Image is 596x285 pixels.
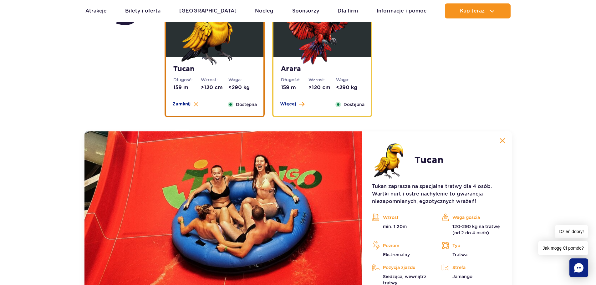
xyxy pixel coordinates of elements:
button: Więcej [280,101,304,107]
p: Waga gościa [441,213,502,222]
strong: Arara [281,65,364,74]
button: Zamknij [172,101,198,107]
a: [GEOGRAPHIC_DATA] [179,3,237,18]
dt: Waga: [336,77,364,83]
p: Strefa [441,263,502,272]
p: 120-290 kg na tratwę (od 2 do 4 osób) [441,223,502,236]
p: Ekstremalny [372,252,432,258]
p: Tratwa [441,252,502,258]
dt: Wzrost: [201,77,228,83]
dt: Długość: [281,77,308,83]
span: Dostępna [236,101,257,108]
a: Dla firm [338,3,358,18]
span: Więcej [280,101,296,107]
a: Sponsorzy [292,3,319,18]
span: Jak mogę Ci pomóc? [538,241,588,255]
a: Informacje i pomoc [377,3,426,18]
dt: Długość: [173,77,201,83]
dt: Waga: [228,77,256,83]
p: min. 1.20m [372,223,432,230]
span: Zamknij [172,101,191,107]
p: Typ [441,241,502,250]
p: Wzrost [372,213,432,222]
strong: Tucan [173,65,256,74]
p: Pozycja zjazdu [372,263,432,272]
button: Kup teraz [445,3,511,18]
p: Tukan zaprasza na specjalne tratwy dla 4 osób. Wartki nurt i ostre nachylenie to gwarancja niezap... [372,183,502,205]
p: Jamango [441,273,502,280]
a: Atrakcje [85,3,107,18]
dd: >120 cm [201,84,228,91]
dd: 159 m [173,84,201,91]
p: Poziom [372,241,432,250]
dd: 159 m [281,84,308,91]
img: 683e9e3786a57738606523.png [372,141,410,179]
a: Nocleg [255,3,273,18]
dt: Wzrost: [308,77,336,83]
dd: >120 cm [308,84,336,91]
dd: <290 kg [228,84,256,91]
span: Kup teraz [460,8,485,14]
dd: <290 kg [336,84,364,91]
span: Dzień dobry! [555,225,588,238]
div: Chat [569,258,588,277]
a: Bilety i oferta [125,3,160,18]
span: Dostępna [344,101,364,108]
h2: Tucan [415,155,444,166]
